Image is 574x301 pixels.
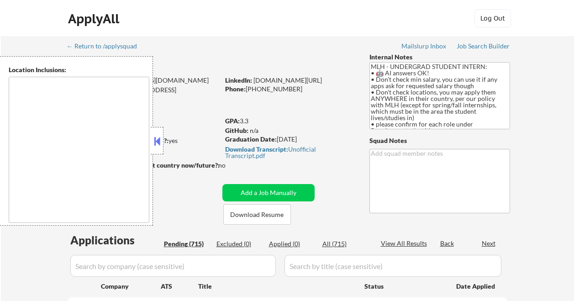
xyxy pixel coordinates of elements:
strong: GitHub: [225,127,248,134]
div: no [218,161,244,170]
div: ApplyAll [68,11,122,26]
div: Title [198,282,356,291]
div: [PHONE_NUMBER] [225,84,354,94]
strong: Download Transcript: [225,145,288,153]
div: Location Inclusions: [9,65,149,74]
a: Download Transcript:Unofficial Transcript.pdf [225,146,352,159]
strong: Phone: [225,85,246,93]
strong: LinkedIn: [225,76,252,84]
button: Download Resume [223,204,291,225]
div: Status [364,278,443,294]
a: Mailslurp Inbox [401,42,447,52]
div: ← Return to /applysquad [67,43,146,49]
div: [DATE] [225,135,354,144]
div: ATS [161,282,198,291]
div: Applications [70,235,161,246]
strong: GPA: [225,117,240,125]
div: 3.3 [225,116,356,126]
div: View All Results [381,239,430,248]
div: Mailslurp Inbox [401,43,447,49]
div: Date Applied [456,282,496,291]
a: [DOMAIN_NAME][URL] [253,76,322,84]
a: ← Return to /applysquad [67,42,146,52]
div: Job Search Builder [457,43,510,49]
div: Applied (0) [269,239,315,248]
div: Back [440,239,455,248]
div: Unofficial Transcript.pdf [225,146,352,159]
div: Company [101,282,161,291]
input: Search by title (case sensitive) [284,255,501,277]
div: Next [482,239,496,248]
div: Excluded (0) [216,239,262,248]
div: All (715) [322,239,368,248]
a: n/a [250,127,258,134]
div: Squad Notes [369,136,510,145]
input: Search by company (case sensitive) [70,255,276,277]
button: Add a Job Manually [222,184,315,201]
div: Internal Notes [369,53,510,62]
strong: Graduation Date: [225,135,277,143]
div: Pending (715) [164,239,210,248]
button: Log Out [474,9,511,27]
